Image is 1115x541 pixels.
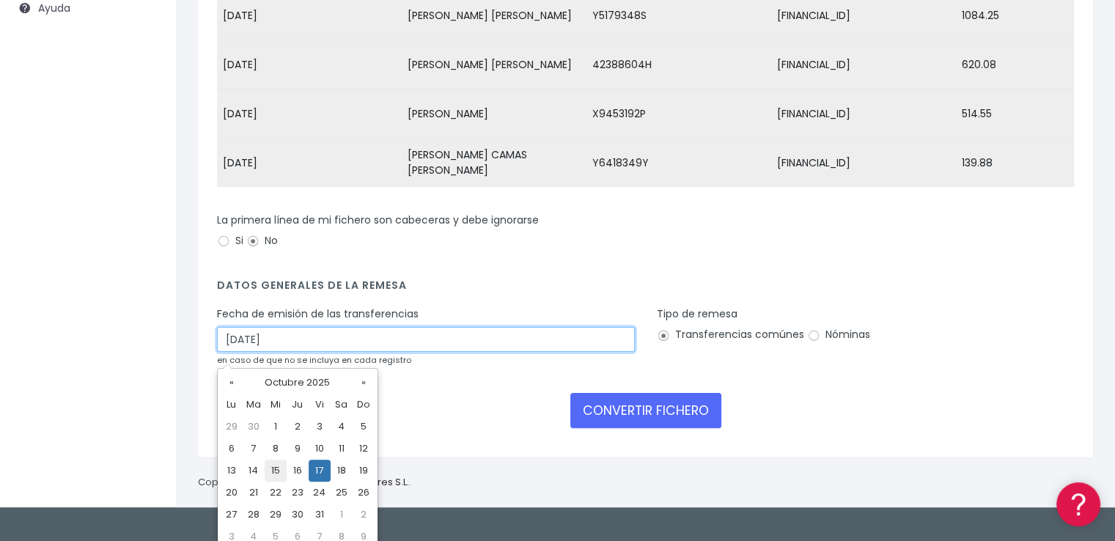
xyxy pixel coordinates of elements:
th: Octubre 2025 [243,372,353,394]
td: [DATE] [217,89,402,139]
td: 11 [331,438,353,460]
th: Do [353,394,375,416]
td: 29 [265,504,287,526]
td: 27 [221,504,243,526]
span: Ayuda [38,1,70,15]
td: 31 [309,504,331,526]
td: 13 [221,460,243,482]
td: Y6418349Y [586,139,771,188]
td: 16 [287,460,309,482]
td: 18 [331,460,353,482]
label: Fecha de emisión de las transferencias [217,306,419,322]
td: 30 [243,416,265,438]
td: [PERSON_NAME] [402,89,586,139]
td: 7 [243,438,265,460]
td: [PERSON_NAME] [PERSON_NAME] [402,40,586,89]
td: 19 [353,460,375,482]
button: CONVERTIR FICHERO [570,393,721,428]
td: [DATE] [217,139,402,188]
td: 5 [353,416,375,438]
td: X9453192P [586,89,771,139]
label: La primera línea de mi fichero son cabeceras y debe ignorarse [217,213,539,228]
td: 42388604H [586,40,771,89]
th: « [221,372,243,394]
th: Ju [287,394,309,416]
td: [DATE] [217,40,402,89]
p: Copyright © 2025 . [198,475,411,490]
td: 21 [243,482,265,504]
h4: Datos generales de la remesa [217,279,1074,299]
td: 20 [221,482,243,504]
td: 30 [287,504,309,526]
td: 22 [265,482,287,504]
td: [FINANCIAL_ID] [771,89,956,139]
th: Mi [265,394,287,416]
td: 24 [309,482,331,504]
td: 14 [243,460,265,482]
th: Lu [221,394,243,416]
td: 28 [243,504,265,526]
th: » [353,372,375,394]
td: 17 [309,460,331,482]
td: 2 [353,504,375,526]
td: 12 [353,438,375,460]
label: Nóminas [807,327,870,342]
label: Transferencias comúnes [657,327,804,342]
label: No [246,233,278,249]
td: 29 [221,416,243,438]
small: en caso de que no se incluya en cada registro [217,354,411,366]
label: Tipo de remesa [657,306,737,322]
td: [FINANCIAL_ID] [771,139,956,188]
td: 15 [265,460,287,482]
td: 4 [331,416,353,438]
td: 6 [221,438,243,460]
td: 1 [265,416,287,438]
td: 2 [287,416,309,438]
td: 10 [309,438,331,460]
td: 26 [353,482,375,504]
td: [PERSON_NAME] CAMAS [PERSON_NAME] [402,139,586,188]
td: 8 [265,438,287,460]
td: 3 [309,416,331,438]
td: 9 [287,438,309,460]
td: 1 [331,504,353,526]
td: 25 [331,482,353,504]
label: Si [217,233,243,249]
td: [FINANCIAL_ID] [771,40,956,89]
td: 23 [287,482,309,504]
th: Ma [243,394,265,416]
th: Vi [309,394,331,416]
th: Sa [331,394,353,416]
